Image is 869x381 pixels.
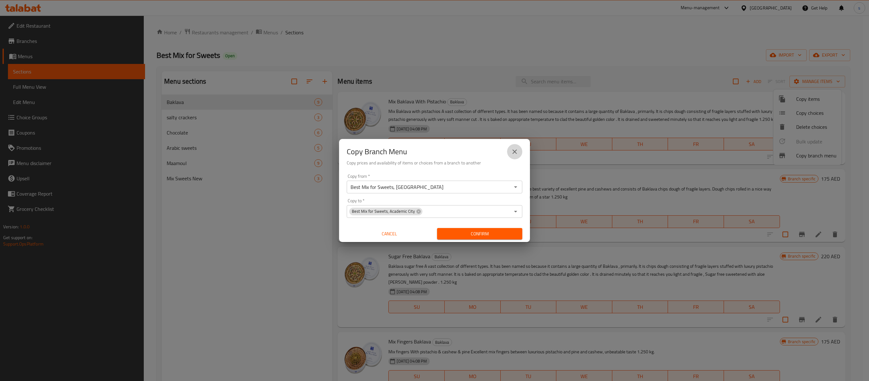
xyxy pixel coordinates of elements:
span: Best Mix for Sweets, Academic City [349,208,417,214]
span: Cancel [349,230,429,238]
span: Confirm [442,230,517,238]
button: Cancel [347,228,432,240]
button: close [507,144,522,159]
div: Best Mix for Sweets, Academic City [349,208,422,215]
h6: Copy prices and availability of items or choices from a branch to another [347,159,522,166]
button: Open [511,183,520,191]
button: Open [511,207,520,216]
h2: Copy Branch Menu [347,147,407,157]
button: Confirm [437,228,522,240]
